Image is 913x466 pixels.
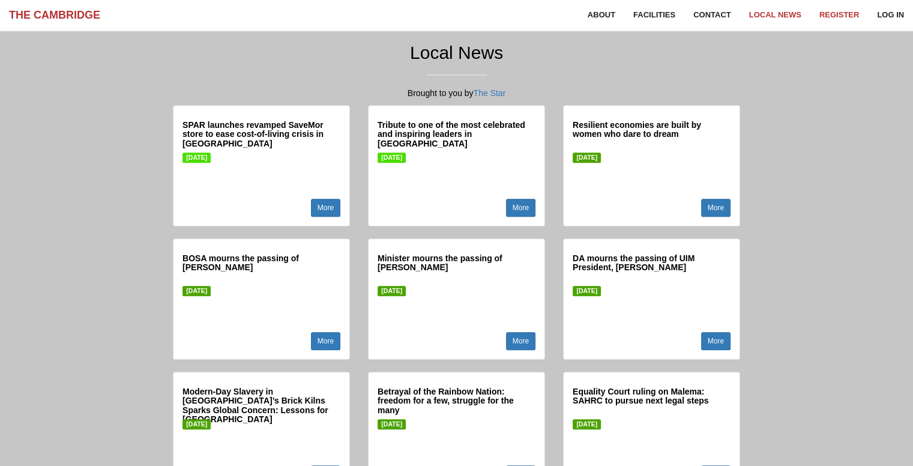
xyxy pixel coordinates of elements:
[474,88,506,98] a: The Star
[173,43,740,62] h2: Local News
[182,387,340,411] h5: Modern-Day Slavery in [GEOGRAPHIC_DATA]’s Brick Kilns Sparks Global Concern: Lessons for [GEOGRAP...
[311,199,340,217] a: More
[378,286,406,296] span: [DATE]
[378,254,535,278] h5: Minister mourns the passing of [PERSON_NAME]
[311,332,340,350] a: More
[573,153,601,163] span: [DATE]
[173,87,740,99] p: Brought to you by
[378,153,406,163] span: [DATE]
[701,332,731,350] a: More
[701,199,731,217] a: More
[378,419,406,429] span: [DATE]
[506,332,535,350] a: More
[182,153,211,163] span: [DATE]
[573,419,601,429] span: [DATE]
[573,387,731,411] h5: Equality Court ruling on Malema: SAHRC to pursue next legal steps
[378,121,535,145] h5: Tribute to one of the most celebrated and inspiring leaders in [GEOGRAPHIC_DATA]
[378,387,535,411] h5: Betrayal of the Rainbow Nation: freedom for a few, struggle for the many
[182,254,340,278] h5: BOSA mourns the passing of [PERSON_NAME]
[573,121,731,145] h5: Resilient economies are built by women who dare to dream
[506,199,535,217] a: More
[573,286,601,296] span: [DATE]
[182,419,211,429] span: [DATE]
[182,121,340,145] h5: SPAR launches revamped SaveMor store to ease cost-of-living crisis in [GEOGRAPHIC_DATA]
[573,254,731,278] h5: DA mourns the passing of UIM President, [PERSON_NAME]
[182,286,211,296] span: [DATE]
